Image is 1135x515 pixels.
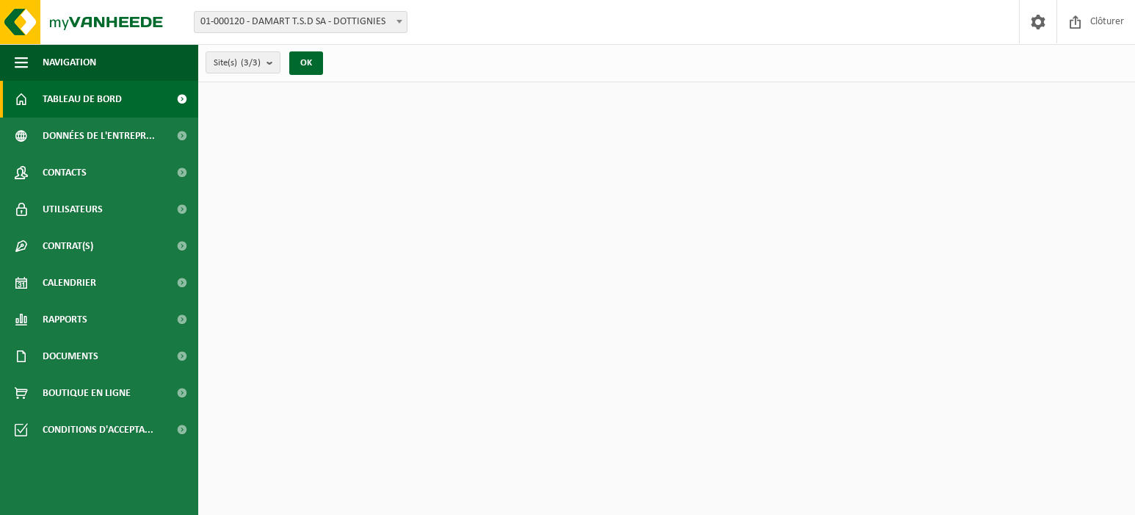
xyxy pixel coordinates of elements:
span: Site(s) [214,52,261,74]
count: (3/3) [241,58,261,68]
span: Conditions d'accepta... [43,411,153,448]
span: Données de l'entrepr... [43,118,155,154]
span: Navigation [43,44,96,81]
span: Contrat(s) [43,228,93,264]
span: Boutique en ligne [43,375,131,411]
span: Rapports [43,301,87,338]
span: 01-000120 - DAMART T.S.D SA - DOTTIGNIES [194,11,407,33]
span: 01-000120 - DAMART T.S.D SA - DOTTIGNIES [195,12,407,32]
button: Site(s)(3/3) [206,51,280,73]
span: Calendrier [43,264,96,301]
button: OK [289,51,323,75]
span: Documents [43,338,98,375]
span: Contacts [43,154,87,191]
span: Tableau de bord [43,81,122,118]
span: Utilisateurs [43,191,103,228]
